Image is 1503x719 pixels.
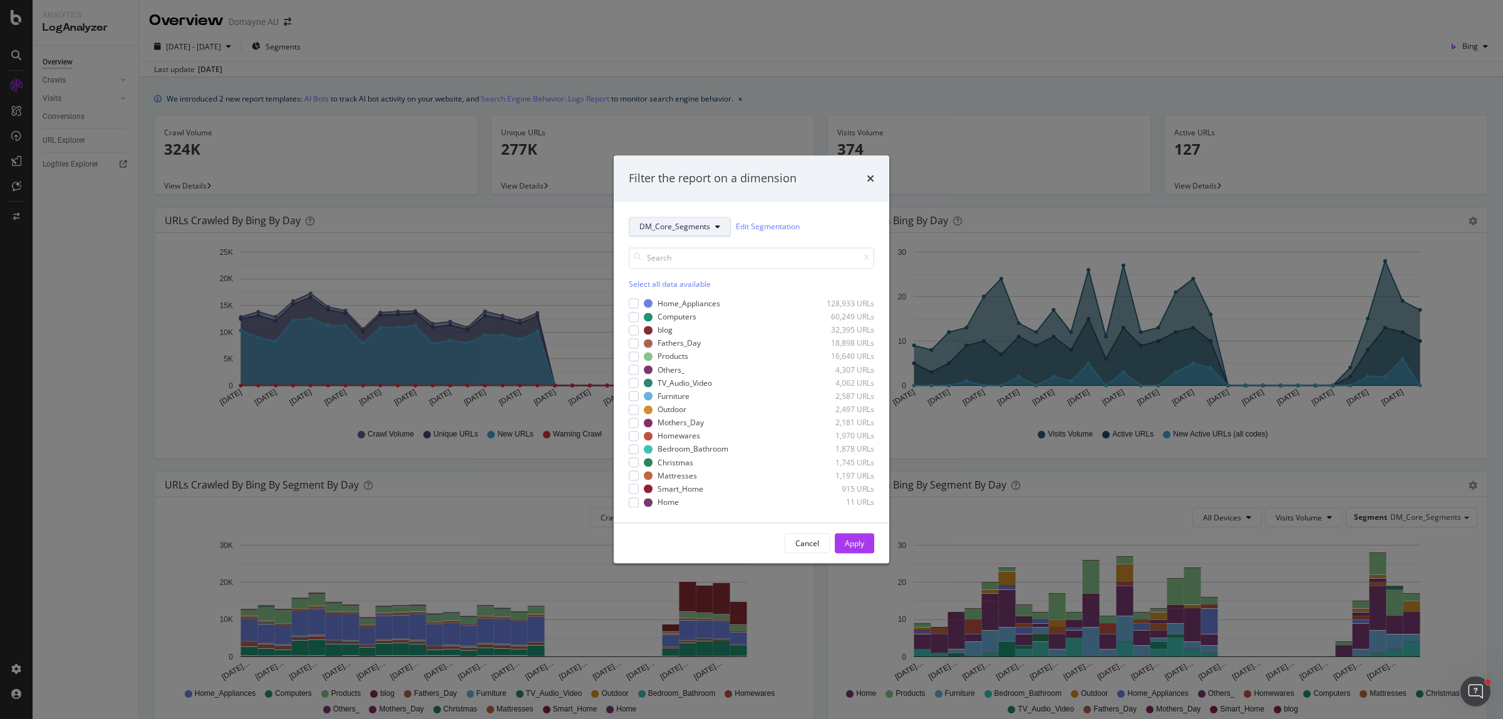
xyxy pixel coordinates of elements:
div: 11 URLs [813,497,874,507]
a: Edit Segmentation [736,220,800,234]
div: Select all data available [629,279,874,289]
button: DM_Core_Segments [629,217,731,237]
button: Cancel [785,534,830,554]
div: 32,395 URLs [813,325,874,336]
div: Furniture [658,391,690,401]
div: Mothers_Day [658,418,704,428]
div: 16,640 URLs [813,351,874,362]
div: 915 URLs [813,484,874,494]
div: 128,933 URLs [813,298,874,309]
div: Products [658,351,688,362]
div: Fathers_Day [658,338,701,349]
div: times [867,170,874,187]
div: modal [614,155,889,563]
div: TV_Audio_Video [658,378,712,388]
div: blog [658,325,673,336]
div: Apply [845,538,864,549]
div: Filter the report on a dimension [629,170,797,187]
div: Home [658,497,679,507]
div: Cancel [795,538,819,549]
div: 4,062 URLs [813,378,874,388]
div: 2,181 URLs [813,418,874,428]
div: Smart_Home [658,484,703,494]
div: 2,587 URLs [813,391,874,401]
div: Outdoor [658,404,686,415]
div: Christmas [658,457,693,468]
span: DM_Core_Segments [639,222,710,232]
div: Others_ [658,365,684,375]
div: 4,307 URLs [813,365,874,375]
input: Search [629,247,874,269]
div: Mattresses [658,470,697,481]
div: Computers [658,311,696,322]
div: Home_Appliances [658,298,720,309]
div: 1,197 URLs [813,470,874,481]
div: 1,745 URLs [813,457,874,468]
div: 1,878 URLs [813,444,874,455]
div: 60,249 URLs [813,311,874,322]
div: Bedroom_Bathroom [658,444,728,455]
div: 1,970 URLs [813,431,874,442]
div: 18,898 URLs [813,338,874,349]
div: 2,497 URLs [813,404,874,415]
iframe: Intercom live chat [1460,676,1490,706]
button: Apply [835,534,874,554]
div: Homewares [658,431,700,442]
